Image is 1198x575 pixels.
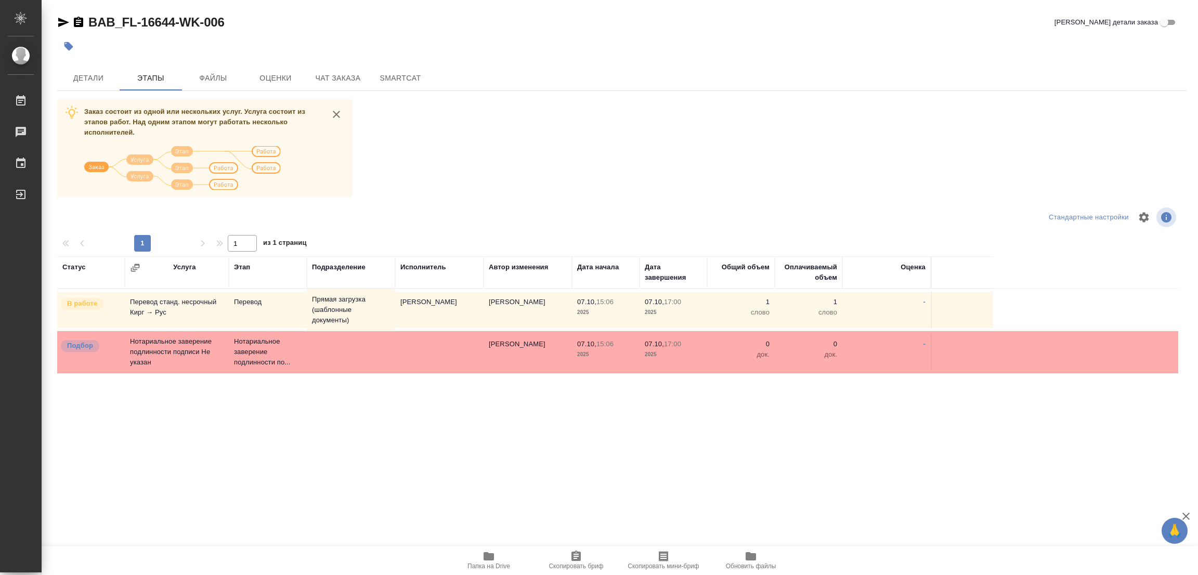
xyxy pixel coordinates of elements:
div: split button [1046,210,1131,226]
p: 15:06 [596,340,614,348]
td: Перевод станд. несрочный Кирг → Рус [125,292,229,328]
button: Скопировать ссылку [72,16,85,29]
div: Автор изменения [489,262,548,272]
button: Скопировать бриф [532,546,620,575]
a: BAB_FL-16644-WK-006 [88,15,225,29]
button: Папка на Drive [445,546,532,575]
p: Подбор [67,341,93,351]
span: [PERSON_NAME] детали заказа [1054,17,1158,28]
p: 2025 [577,307,634,318]
span: Чат заказа [313,72,363,85]
span: 🙏 [1166,520,1183,542]
span: Посмотреть информацию [1156,207,1178,227]
td: [PERSON_NAME] [484,334,572,370]
p: 1 [780,297,837,307]
a: - [923,340,926,348]
span: Файлы [188,72,238,85]
p: 07.10, [645,340,664,348]
button: close [329,107,344,122]
p: 0 [780,339,837,349]
div: Услуга [173,262,196,272]
div: Этап [234,262,250,272]
span: Скопировать мини-бриф [628,563,699,570]
button: Сгруппировать [130,263,140,273]
p: слово [780,307,837,318]
p: 1 [712,297,770,307]
p: 2025 [645,307,702,318]
p: 07.10, [577,298,596,306]
p: 17:00 [664,340,681,348]
p: 07.10, [645,298,664,306]
span: Заказ состоит из одной или нескольких услуг. Услуга состоит из этапов работ. Над одним этапом мог... [84,108,305,136]
p: док. [712,349,770,360]
div: Дата начала [577,262,619,272]
p: 0 [712,339,770,349]
span: SmartCat [375,72,425,85]
button: Скопировать мини-бриф [620,546,707,575]
span: Этапы [126,72,176,85]
button: Добавить тэг [57,35,80,58]
p: Нотариальное заверение подлинности по... [234,336,302,368]
td: [PERSON_NAME] [484,292,572,328]
button: Скопировать ссылку для ЯМессенджера [57,16,70,29]
button: 🙏 [1162,518,1188,544]
button: Обновить файлы [707,546,795,575]
p: Перевод [234,297,302,307]
div: Оценка [901,262,926,272]
a: - [923,298,926,306]
div: Исполнитель [400,262,446,272]
span: Детали [63,72,113,85]
p: 2025 [645,349,702,360]
span: Папка на Drive [467,563,510,570]
div: Общий объем [722,262,770,272]
p: док. [780,349,837,360]
p: 15:06 [596,298,614,306]
span: Оценки [251,72,301,85]
td: Нотариальное заверение подлинности подписи Не указан [125,331,229,373]
td: Прямая загрузка (шаблонные документы) [307,289,395,331]
p: 2025 [577,349,634,360]
span: Обновить файлы [726,563,776,570]
p: 07.10, [577,340,596,348]
p: слово [712,307,770,318]
span: Настроить таблицу [1131,205,1156,230]
div: Статус [62,262,86,272]
span: из 1 страниц [263,237,307,252]
span: Скопировать бриф [549,563,603,570]
div: Дата завершения [645,262,702,283]
td: [PERSON_NAME] [395,292,484,328]
div: Подразделение [312,262,366,272]
p: 17:00 [664,298,681,306]
div: Оплачиваемый объем [780,262,837,283]
p: В работе [67,298,97,309]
